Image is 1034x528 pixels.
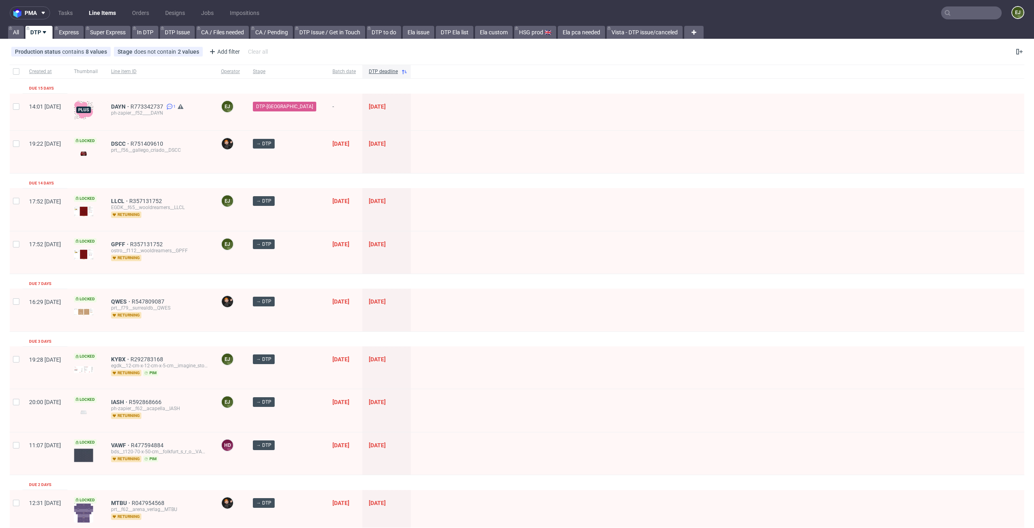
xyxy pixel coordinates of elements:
a: Jobs [196,6,219,19]
a: DTP Issue [160,26,195,39]
span: Locked [74,353,97,360]
span: [DATE] [332,399,349,405]
span: [DATE] [332,500,349,506]
a: R547809087 [132,298,166,305]
span: [DATE] [369,399,386,405]
figcaption: EJ [222,354,233,365]
a: Tasks [53,6,78,19]
span: → DTP [256,197,271,205]
a: 1 [165,103,176,110]
a: Orders [127,6,154,19]
span: DTP-[GEOGRAPHIC_DATA] [256,103,313,110]
a: Designs [160,6,190,19]
a: R751409610 [130,140,165,147]
span: → DTP [256,398,271,406]
img: Dominik Grosicki [222,497,233,509]
a: R292783168 [130,356,165,362]
span: [DATE] [369,198,386,204]
span: [DATE] [332,241,349,247]
img: plus-icon.676465ae8f3a83198b3f.png [74,100,93,119]
span: pim [143,456,158,462]
img: version_two_editor_design.png [74,249,93,260]
figcaption: EJ [1012,7,1023,18]
a: R047954568 [132,500,166,506]
span: [DATE] [332,442,349,448]
a: R773342737 [130,103,165,110]
span: Thumbnail [74,68,98,75]
span: GPFF [111,241,130,247]
span: Stage [118,48,134,55]
span: KYBX [111,356,130,362]
div: ostro__f112__wooldreamers__GPFF [111,247,208,254]
img: version_two_editor_design [74,148,93,159]
span: does not contain [134,48,178,55]
a: QWES [111,298,132,305]
a: R592868666 [129,399,163,405]
span: Stage [253,68,319,75]
span: Locked [74,238,97,245]
a: Vista - DTP issue/canceled [607,26,683,39]
span: → DTP [256,241,271,248]
span: Production status [15,48,62,55]
span: Line item ID [111,68,208,75]
div: Add filter [206,45,242,58]
img: version_two_editor_design.png [74,366,93,373]
span: 19:28 [DATE] [29,356,61,363]
div: egdk__12-cm-x-12-cm-x-5-cm__imagine_stories_s_r_o__KYBX [111,362,208,369]
img: version_two_editor_design.png [74,407,93,418]
span: [DATE] [369,241,386,247]
span: Created at [29,68,61,75]
span: 17:52 [DATE] [29,198,61,205]
span: contains [62,48,86,55]
span: R357131752 [130,241,164,247]
div: ph-zapier__f52____DAYN [111,110,208,116]
a: Ela issue [403,26,434,39]
span: → DTP [256,442,271,449]
a: DTP [25,26,53,39]
span: Locked [74,138,97,144]
a: CA / Pending [250,26,293,39]
div: prt__f56__gallego_criado__DSCC [111,147,208,153]
div: bds__t120-70-x-50-cm__folkfurt_s_r_o__VAWF [111,448,208,455]
span: returning [111,312,141,318]
span: 12:31 [DATE] [29,500,61,506]
span: LLCL [111,198,129,204]
span: DAYN [111,103,130,110]
span: pim [143,370,158,376]
span: Locked [74,195,97,202]
span: → DTP [256,298,271,305]
a: All [8,26,24,39]
span: [DATE] [369,103,386,110]
figcaption: EJ [222,239,233,250]
div: Due 7 days [29,281,51,287]
span: returning [111,212,141,218]
span: → DTP [256,499,271,507]
span: Operator [221,68,240,75]
div: Due 14 days [29,180,54,186]
div: EGDK__f65__wooldreamers__LLCL [111,204,208,211]
a: Ela custom [475,26,513,39]
a: MTBU [111,500,132,506]
a: R357131752 [129,198,164,204]
div: Due 3 days [29,338,51,345]
a: R477594884 [131,442,165,448]
span: 20:00 [DATE] [29,399,61,405]
span: [DATE] [369,140,386,147]
span: returning [111,370,141,376]
span: [DATE] [332,140,349,147]
span: 11:07 [DATE] [29,442,61,448]
a: VAWF [111,442,131,448]
span: 16:29 [DATE] [29,299,61,305]
span: Locked [74,439,97,446]
figcaption: EJ [222,396,233,408]
div: Due 15 days [29,85,54,92]
img: version_two_editor_design.png [74,503,93,523]
span: pma [25,10,37,16]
